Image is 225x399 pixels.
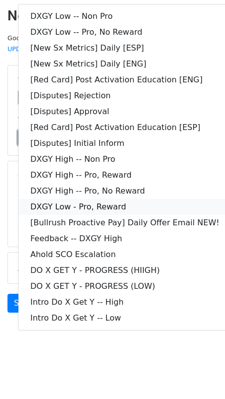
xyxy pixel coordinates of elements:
[7,294,40,313] a: Send
[175,351,225,399] iframe: Chat Widget
[7,34,134,53] small: Google Sheet:
[7,7,218,24] h2: New Campaign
